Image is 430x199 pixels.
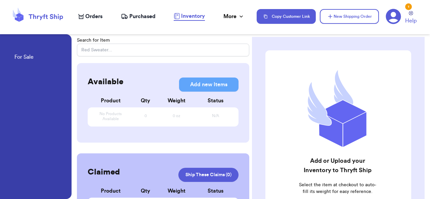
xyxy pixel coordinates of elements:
div: 1 [405,3,412,10]
div: Product [93,97,128,105]
span: Inventory [181,12,205,20]
button: Add new Items [179,78,239,92]
div: Qty [128,97,163,105]
div: Status [198,187,233,195]
p: Search for Item [77,37,249,44]
p: Select the item at checkout to auto-fill its weight for easy reference. [297,182,378,195]
span: Orders [85,12,102,20]
h2: Claimed [88,167,120,178]
input: Red Sweater... [77,44,249,56]
a: Inventory [174,12,205,21]
button: New Shipping Order [320,9,379,24]
div: Weight [155,187,198,195]
a: Purchased [121,12,156,20]
a: 1 [386,9,401,24]
span: No Products Available [93,111,128,121]
div: Qty [128,187,163,195]
span: 0 oz [173,113,180,118]
span: Purchased [129,12,156,20]
span: Help [405,17,417,25]
div: Status [198,97,233,105]
div: Weight [155,97,198,105]
div: More [223,12,245,20]
a: For Sale [14,53,34,62]
button: Copy Customer Link [257,9,316,24]
h2: Add or Upload your Inventory to Thryft Ship [297,156,378,175]
span: N/A [212,113,219,118]
span: 0 [144,113,147,118]
div: Product [93,187,128,195]
h2: Available [88,77,123,87]
a: Ship These Claims (0) [178,168,239,182]
a: Orders [78,12,102,20]
a: Help [405,11,417,25]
